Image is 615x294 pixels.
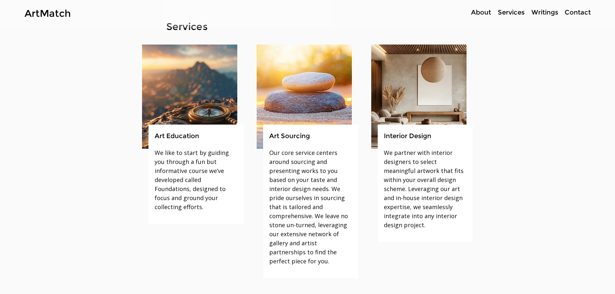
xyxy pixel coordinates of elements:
span: Our core service centers around sourcing and presenting works to you based on your taste and inte... [269,149,348,265]
p: Services [495,8,528,17]
span: Interior Design [384,132,431,140]
img: Art matchmaking.jpg [257,45,352,149]
a: Services [494,8,528,17]
span: Art Sourcing [269,132,310,140]
a: Contact [561,8,594,17]
a: ArtMatch [25,7,71,19]
nav: Site [447,8,594,17]
span: Art Education [155,132,199,140]
img: Interior design.jpg [371,45,466,149]
a: About [467,8,494,17]
img: Art education.jpg [142,45,237,149]
span: We like to start by guiding you through a fun but informative course we’ve developed called Found... [155,149,229,211]
a: Writings [528,8,561,17]
span: We partner with interior designers to select meaningful artwork that fits within your overall des... [384,149,464,229]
